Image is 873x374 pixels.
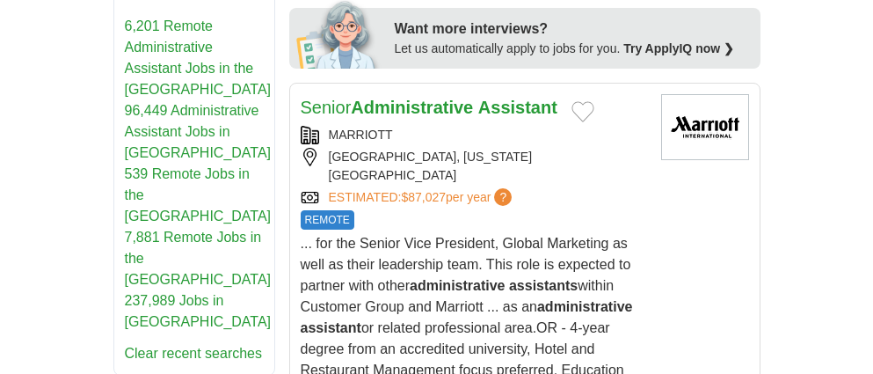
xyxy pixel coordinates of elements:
div: Want more interviews? [395,18,750,40]
a: MARRIOTT [329,128,393,142]
span: REMOTE [301,210,354,230]
strong: assistant [301,320,361,335]
a: SeniorAdministrative Assistant [301,98,557,117]
strong: administrative [537,299,632,314]
a: ESTIMATED:$87,027per year? [329,188,516,207]
span: ? [494,188,512,206]
div: [GEOGRAPHIC_DATA], [US_STATE][GEOGRAPHIC_DATA] [301,148,647,185]
div: Let us automatically apply to jobs for you. [395,40,750,58]
a: 6,201 Remote Administrative Assistant Jobs in the [GEOGRAPHIC_DATA] [125,18,272,97]
span: $87,027 [401,190,446,204]
strong: administrative [410,278,505,293]
a: 96,449 Administrative Assistant Jobs in [GEOGRAPHIC_DATA] [125,103,272,160]
a: 539 Remote Jobs in the [GEOGRAPHIC_DATA] [125,166,272,224]
img: Marriott International logo [661,94,749,160]
a: Try ApplyIQ now ❯ [623,41,734,55]
a: Clear recent searches [125,346,263,361]
a: 7,881 Remote Jobs in the [GEOGRAPHIC_DATA] [125,230,272,287]
strong: Administrative [351,98,473,117]
a: 237,989 Jobs in [GEOGRAPHIC_DATA] [125,293,272,329]
strong: assistants [509,278,578,293]
button: Add to favorite jobs [571,101,594,122]
strong: Assistant [478,98,557,117]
